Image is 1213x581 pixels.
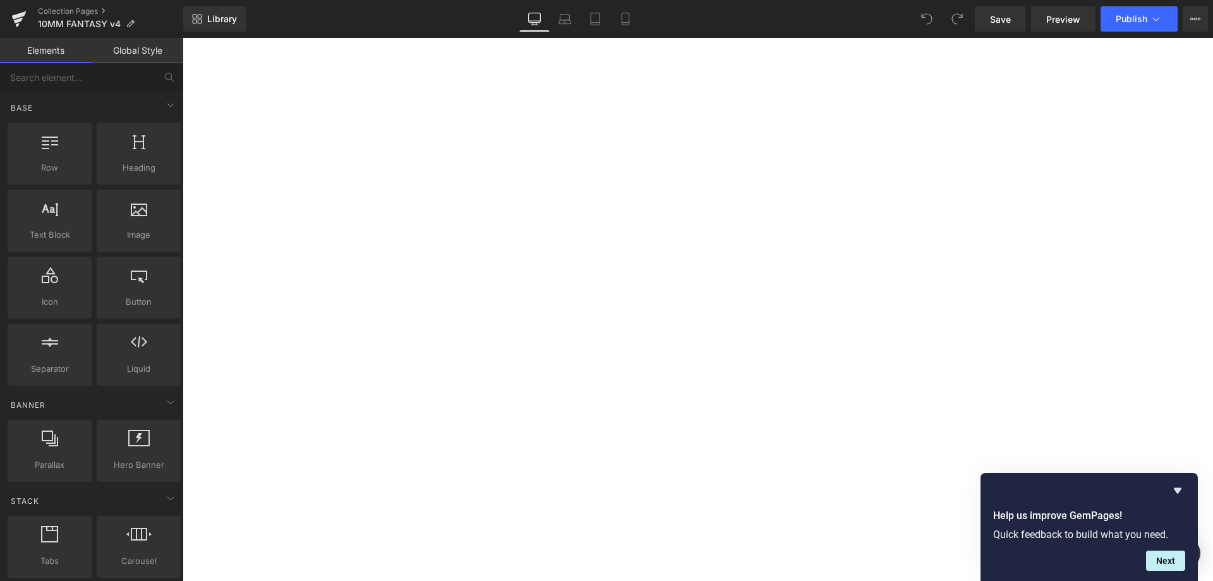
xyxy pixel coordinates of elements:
span: 10MM FANTASY v4 [38,19,121,29]
a: Mobile [610,6,641,32]
span: Save [990,13,1011,26]
h2: Help us improve GemPages! [993,508,1185,523]
a: Collection Pages [38,6,183,16]
span: Preview [1046,13,1080,26]
button: More [1183,6,1208,32]
span: Button [100,295,177,309]
button: Publish [1101,6,1178,32]
span: Image [100,228,177,242]
a: Tablet [580,6,610,32]
a: New Library [183,6,246,32]
a: Preview [1031,6,1095,32]
span: Carousel [100,554,177,568]
a: Laptop [550,6,580,32]
span: Hero Banner [100,458,177,472]
button: Hide survey [1170,483,1185,498]
span: Stack [9,495,40,507]
span: Liquid [100,362,177,376]
span: Banner [9,399,47,411]
span: Library [207,13,237,25]
p: Quick feedback to build what you need. [993,529,1185,541]
span: Separator [11,362,88,376]
span: Publish [1116,14,1147,24]
a: Global Style [92,38,183,63]
span: Text Block [11,228,88,242]
div: Help us improve GemPages! [993,483,1185,571]
span: Heading [100,161,177,174]
a: Desktop [519,6,550,32]
span: Tabs [11,554,88,568]
span: Icon [11,295,88,309]
span: Row [11,161,88,174]
button: Undo [914,6,939,32]
span: Base [9,102,34,114]
button: Redo [944,6,970,32]
button: Next question [1146,551,1185,571]
span: Parallax [11,458,88,472]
